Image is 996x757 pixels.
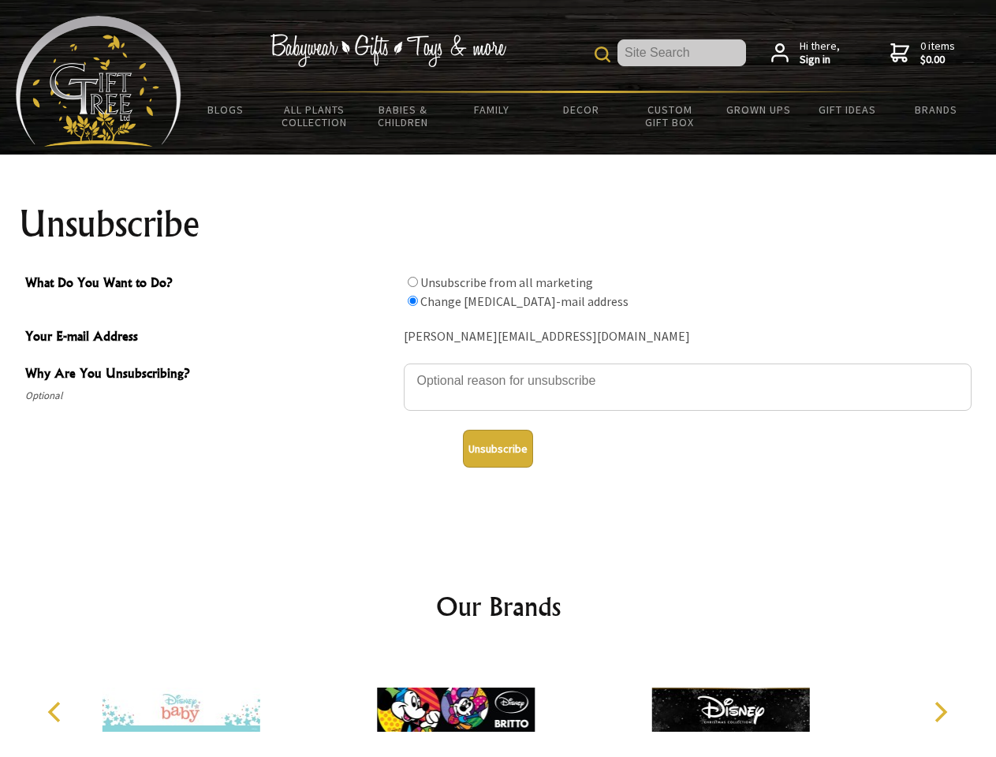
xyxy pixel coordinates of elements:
[359,93,448,139] a: Babies & Children
[420,274,593,290] label: Unsubscribe from all marketing
[25,386,396,405] span: Optional
[25,364,396,386] span: Why Are You Unsubscribing?
[19,205,978,243] h1: Unsubscribe
[617,39,746,66] input: Site Search
[800,39,840,67] span: Hi there,
[404,325,972,349] div: [PERSON_NAME][EMAIL_ADDRESS][DOMAIN_NAME]
[892,93,981,126] a: Brands
[25,273,396,296] span: What Do You Want to Do?
[920,53,955,67] strong: $0.00
[404,364,972,411] textarea: Why Are You Unsubscribing?
[800,53,840,67] strong: Sign in
[408,277,418,287] input: What Do You Want to Do?
[625,93,714,139] a: Custom Gift Box
[771,39,840,67] a: Hi there,Sign in
[463,430,533,468] button: Unsubscribe
[420,293,629,309] label: Change [MEDICAL_DATA]-mail address
[448,93,537,126] a: Family
[920,39,955,67] span: 0 items
[39,695,74,729] button: Previous
[803,93,892,126] a: Gift Ideas
[16,16,181,147] img: Babyware - Gifts - Toys and more...
[714,93,803,126] a: Grown Ups
[32,587,965,625] h2: Our Brands
[408,296,418,306] input: What Do You Want to Do?
[270,34,506,67] img: Babywear - Gifts - Toys & more
[181,93,270,126] a: BLOGS
[270,93,360,139] a: All Plants Collection
[890,39,955,67] a: 0 items$0.00
[923,695,957,729] button: Next
[595,47,610,62] img: product search
[536,93,625,126] a: Decor
[25,326,396,349] span: Your E-mail Address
